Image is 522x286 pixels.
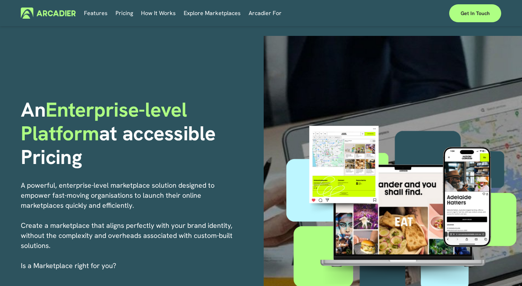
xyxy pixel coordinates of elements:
[249,8,282,19] a: folder dropdown
[21,8,76,19] img: Arcadier
[21,180,238,271] p: A powerful, enterprise-level marketplace solution designed to empower fast-moving organisations t...
[23,261,116,270] a: s a Marketplace right for you?
[116,8,133,19] a: Pricing
[21,261,116,270] span: I
[184,8,241,19] a: Explore Marketplaces
[84,8,108,19] a: Features
[21,98,258,169] h1: An at accessible Pricing
[449,4,501,22] a: Get in touch
[249,8,282,18] span: Arcadier For
[141,8,176,18] span: How It Works
[141,8,176,19] a: folder dropdown
[21,97,192,146] span: Enterprise-level Platform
